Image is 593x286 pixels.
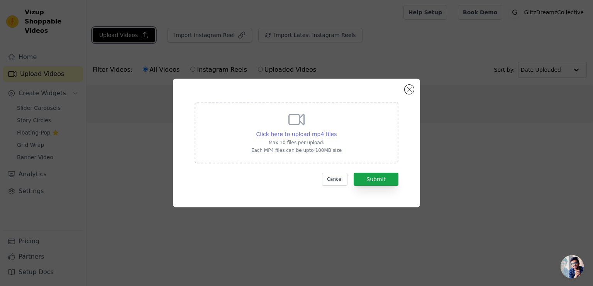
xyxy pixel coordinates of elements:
p: Each MP4 files can be upto 100MB size [251,147,342,153]
p: Max 10 files per upload. [251,140,342,146]
button: Submit [354,173,398,186]
button: Cancel [322,173,348,186]
span: Click here to upload mp4 files [256,131,337,137]
button: Close modal [405,85,414,94]
a: Open chat [561,255,584,278]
